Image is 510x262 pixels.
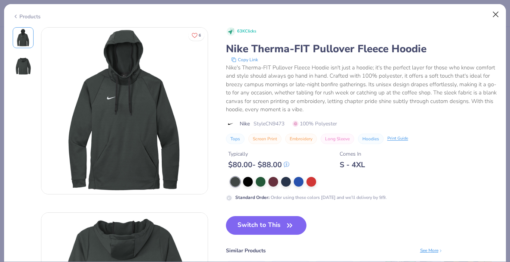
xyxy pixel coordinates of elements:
button: Long Sleeve [321,134,354,144]
div: Nike's Therma-FIT Pullover Fleece Hoodie isn't just a hoodie; it's the perfect layer for those wh... [226,63,498,114]
button: copy to clipboard [229,56,260,63]
img: Back [14,57,32,75]
div: Order using these colors [DATE] and we’ll delivery by 9/9. [235,194,387,201]
strong: Standard Order : [235,194,270,200]
div: $ 80.00 - $ 88.00 [228,160,289,169]
span: Nike [240,120,250,128]
button: Embroidery [285,134,317,144]
div: Similar Products [226,247,266,255]
div: See More [420,247,443,254]
button: Like [188,30,204,41]
span: 6 [199,34,201,37]
div: S - 4XL [340,160,365,169]
div: Comes In [340,150,365,158]
button: Hoodies [358,134,384,144]
div: Products [13,13,41,21]
span: Style CN9473 [254,120,284,128]
button: Screen Print [248,134,281,144]
div: Nike Therma-FIT Pullover Fleece Hoodie [226,42,498,56]
button: Switch to This [226,216,307,235]
button: Tops [226,134,245,144]
img: Front [14,29,32,47]
span: 100% Polyester [293,120,337,128]
span: 63K Clicks [237,28,256,35]
button: Close [489,7,503,22]
div: Typically [228,150,289,158]
img: brand logo [226,121,236,127]
div: Print Guide [387,135,408,142]
img: Front [41,28,208,194]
